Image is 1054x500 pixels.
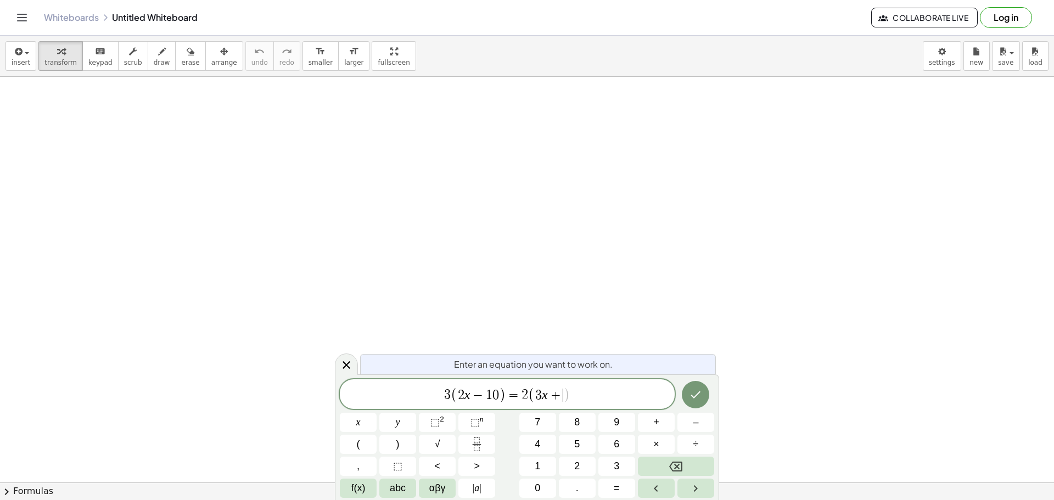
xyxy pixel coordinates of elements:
span: × [653,437,659,452]
span: 3 [614,459,619,474]
button: 8 [559,413,596,432]
span: 2 [458,389,464,402]
span: αβγ [429,481,446,496]
span: ( [451,387,458,403]
span: 9 [614,415,619,430]
button: save [992,41,1020,71]
span: Collaborate Live [881,13,968,23]
button: Collaborate Live [871,8,978,27]
span: 1 [535,459,540,474]
button: fullscreen [372,41,416,71]
button: Greek alphabet [419,479,456,498]
span: 6 [614,437,619,452]
span: 0 [535,481,540,496]
span: f(x) [351,481,366,496]
button: Plus [638,413,675,432]
button: Functions [340,479,377,498]
button: scrub [118,41,148,71]
span: ( [528,387,535,403]
span: 1 [486,389,492,402]
span: , [357,459,360,474]
button: Divide [677,435,714,454]
span: smaller [309,59,333,66]
span: 2 [522,389,528,402]
button: Alphabet [379,479,416,498]
span: ⬚ [430,417,440,428]
sup: n [480,415,484,423]
span: | [473,482,475,493]
span: 8 [574,415,580,430]
span: | [479,482,481,493]
button: draw [148,41,176,71]
button: Equals [598,479,635,498]
span: redo [279,59,294,66]
button: . [559,479,596,498]
button: Less than [419,457,456,476]
span: ) [499,387,506,403]
i: redo [282,45,292,58]
sup: 2 [440,415,444,423]
span: scrub [124,59,142,66]
button: 2 [559,457,596,476]
span: ⬚ [470,417,480,428]
span: 3 [444,389,451,402]
span: x [356,415,361,430]
button: Times [638,435,675,454]
button: Placeholder [379,457,416,476]
button: load [1022,41,1049,71]
span: + [548,389,564,402]
button: 1 [519,457,556,476]
button: Backspace [638,457,714,476]
span: ( [357,437,360,452]
span: 3 [535,389,542,402]
button: 3 [598,457,635,476]
button: y [379,413,416,432]
span: larger [344,59,363,66]
button: 6 [598,435,635,454]
var: x [542,387,548,402]
i: format_size [349,45,359,58]
i: keyboard [95,45,105,58]
span: y [396,415,400,430]
span: transform [44,59,77,66]
span: fullscreen [378,59,410,66]
span: = [506,389,522,402]
button: Superscript [458,413,495,432]
button: ) [379,435,416,454]
button: erase [175,41,205,71]
i: format_size [315,45,326,58]
button: Fraction [458,435,495,454]
span: ÷ [693,437,699,452]
button: undoundo [245,41,274,71]
span: = [614,481,620,496]
button: Absolute value [458,479,495,498]
button: Left arrow [638,479,675,498]
button: format_sizelarger [338,41,369,71]
span: √ [435,437,440,452]
a: Whiteboards [44,12,99,23]
button: x [340,413,377,432]
button: redoredo [273,41,300,71]
span: 7 [535,415,540,430]
span: . [576,481,579,496]
span: erase [181,59,199,66]
button: Toggle navigation [13,9,31,26]
span: 4 [535,437,540,452]
button: Square root [419,435,456,454]
span: save [998,59,1013,66]
button: insert [5,41,36,71]
span: settings [929,59,955,66]
span: load [1028,59,1042,66]
button: format_sizesmaller [302,41,339,71]
button: 0 [519,479,556,498]
button: Log in [980,7,1032,28]
span: + [653,415,659,430]
span: 0 [492,389,499,402]
i: undo [254,45,265,58]
button: 9 [598,413,635,432]
button: new [963,41,990,71]
button: Done [682,381,709,408]
span: undo [251,59,268,66]
span: > [474,459,480,474]
span: < [434,459,440,474]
